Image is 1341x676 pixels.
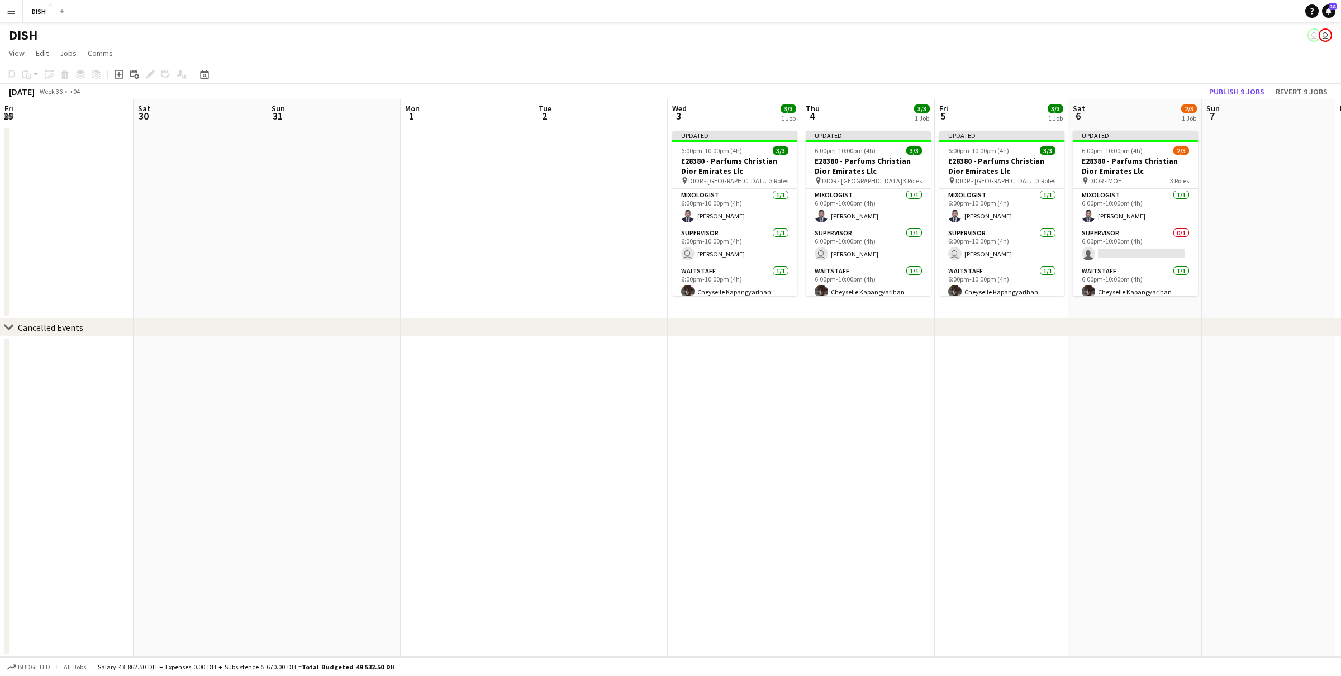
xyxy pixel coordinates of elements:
[806,265,931,303] app-card-role: Waitstaff1/16:00pm-10:00pm (4h)Cheyselle Kapangyarihan
[1073,131,1198,296] app-job-card: Updated6:00pm-10:00pm (4h)2/3E28380 - Parfums Christian Dior Emirates Llc DIOR - MOE3 RolesMixolo...
[403,110,420,122] span: 1
[302,663,395,671] span: Total Budgeted 49 532.50 DH
[1040,146,1055,155] span: 3/3
[272,103,285,113] span: Sun
[1073,227,1198,265] app-card-role: Supervisor0/16:00pm-10:00pm (4h)
[773,146,788,155] span: 3/3
[1206,103,1220,113] span: Sun
[69,87,80,96] div: +04
[672,103,687,113] span: Wed
[672,227,797,265] app-card-role: Supervisor1/16:00pm-10:00pm (4h) [PERSON_NAME]
[55,46,81,60] a: Jobs
[938,110,948,122] span: 5
[1271,84,1332,99] button: Revert 9 jobs
[1048,104,1063,113] span: 3/3
[1082,146,1143,155] span: 6:00pm-10:00pm (4h)
[1182,114,1196,122] div: 1 Job
[31,46,53,60] a: Edit
[539,103,551,113] span: Tue
[672,189,797,227] app-card-role: Mixologist1/16:00pm-10:00pm (4h)[PERSON_NAME]
[1073,265,1198,303] app-card-role: Waitstaff1/16:00pm-10:00pm (4h)Cheyselle Kapangyarihan
[781,104,796,113] span: 3/3
[939,227,1064,265] app-card-role: Supervisor1/16:00pm-10:00pm (4h) [PERSON_NAME]
[672,156,797,176] h3: E28380 - Parfums Christian Dior Emirates Llc
[914,104,930,113] span: 3/3
[1319,28,1332,42] app-user-avatar: John Santarin
[3,110,13,122] span: 29
[769,177,788,185] span: 3 Roles
[939,103,948,113] span: Fri
[1181,104,1197,113] span: 2/3
[672,131,797,140] div: Updated
[83,46,117,60] a: Comms
[1089,177,1121,185] span: DIOR - MOE
[9,48,25,58] span: View
[9,27,37,44] h1: DISH
[1173,146,1189,155] span: 2/3
[18,663,50,671] span: Budgeted
[1071,110,1085,122] span: 6
[939,156,1064,176] h3: E28380 - Parfums Christian Dior Emirates Llc
[906,146,922,155] span: 3/3
[1073,131,1198,140] div: Updated
[405,103,420,113] span: Mon
[804,110,820,122] span: 4
[537,110,551,122] span: 2
[670,110,687,122] span: 3
[37,87,65,96] span: Week 36
[138,103,150,113] span: Sat
[955,177,1036,185] span: DIOR - [GEOGRAPHIC_DATA], [GEOGRAPHIC_DATA]
[681,146,742,155] span: 6:00pm-10:00pm (4h)
[136,110,150,122] span: 30
[6,661,52,673] button: Budgeted
[939,265,1064,303] app-card-role: Waitstaff1/16:00pm-10:00pm (4h)Cheyselle Kapangyarihan
[1073,189,1198,227] app-card-role: Mixologist1/16:00pm-10:00pm (4h)[PERSON_NAME]
[1205,110,1220,122] span: 7
[98,663,395,671] div: Salary 43 862.50 DH + Expenses 0.00 DH + Subsistence 5 670.00 DH =
[806,227,931,265] app-card-role: Supervisor1/16:00pm-10:00pm (4h) [PERSON_NAME]
[1073,103,1085,113] span: Sat
[806,131,931,140] div: Updated
[1170,177,1189,185] span: 3 Roles
[23,1,55,22] button: DISH
[88,48,113,58] span: Comms
[60,48,77,58] span: Jobs
[1322,4,1335,18] a: 18
[1036,177,1055,185] span: 3 Roles
[822,177,902,185] span: DIOR - [GEOGRAPHIC_DATA]
[1048,114,1063,122] div: 1 Job
[939,131,1064,296] app-job-card: Updated6:00pm-10:00pm (4h)3/3E28380 - Parfums Christian Dior Emirates Llc DIOR - [GEOGRAPHIC_DATA...
[1329,3,1337,10] span: 18
[939,131,1064,140] div: Updated
[9,86,35,97] div: [DATE]
[672,265,797,303] app-card-role: Waitstaff1/16:00pm-10:00pm (4h)Cheyselle Kapangyarihan
[781,114,796,122] div: 1 Job
[915,114,929,122] div: 1 Job
[806,131,931,296] app-job-card: Updated6:00pm-10:00pm (4h)3/3E28380 - Parfums Christian Dior Emirates Llc DIOR - [GEOGRAPHIC_DATA...
[672,131,797,296] app-job-card: Updated6:00pm-10:00pm (4h)3/3E28380 - Parfums Christian Dior Emirates Llc DIOR - [GEOGRAPHIC_DATA...
[806,189,931,227] app-card-role: Mixologist1/16:00pm-10:00pm (4h)[PERSON_NAME]
[18,322,83,333] div: Cancelled Events
[1307,28,1321,42] app-user-avatar: John Santarin
[4,103,13,113] span: Fri
[4,46,29,60] a: View
[948,146,1009,155] span: 6:00pm-10:00pm (4h)
[1205,84,1269,99] button: Publish 9 jobs
[688,177,769,185] span: DIOR - [GEOGRAPHIC_DATA], [GEOGRAPHIC_DATA]
[806,103,820,113] span: Thu
[1073,156,1198,176] h3: E28380 - Parfums Christian Dior Emirates Llc
[939,189,1064,227] app-card-role: Mixologist1/16:00pm-10:00pm (4h)[PERSON_NAME]
[806,156,931,176] h3: E28380 - Parfums Christian Dior Emirates Llc
[815,146,876,155] span: 6:00pm-10:00pm (4h)
[270,110,285,122] span: 31
[903,177,922,185] span: 3 Roles
[36,48,49,58] span: Edit
[61,663,88,671] span: All jobs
